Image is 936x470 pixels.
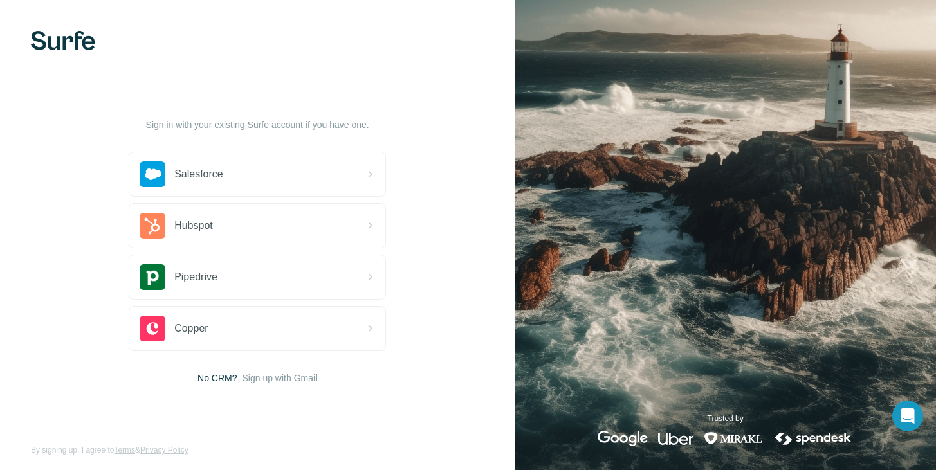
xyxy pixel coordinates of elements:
img: uber's logo [658,431,693,446]
p: Sign in with your existing Surfe account if you have one. [146,118,369,131]
img: google's logo [598,431,648,446]
button: Sign up with Gmail [243,372,318,384]
img: hubspot's logo [140,213,165,239]
span: Salesforce [174,167,223,182]
p: Trusted by [708,413,744,424]
span: No CRM? [197,372,237,384]
span: By signing up, I agree to & [31,444,188,456]
div: Open Intercom Messenger [892,401,923,431]
img: salesforce's logo [140,161,165,187]
h1: Let’s get started! [129,93,386,113]
img: spendesk's logo [773,431,853,446]
a: Terms [114,446,135,455]
span: Hubspot [174,218,213,233]
img: copper's logo [140,316,165,341]
img: pipedrive's logo [140,264,165,290]
span: Copper [174,321,208,336]
img: Surfe's logo [31,31,95,50]
a: Privacy Policy [140,446,188,455]
img: mirakl's logo [704,431,763,446]
span: Pipedrive [174,269,217,285]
